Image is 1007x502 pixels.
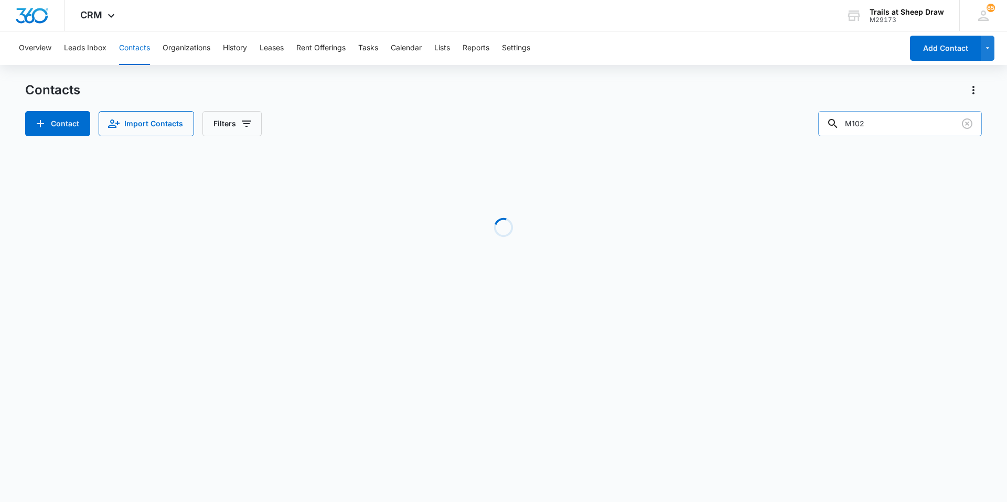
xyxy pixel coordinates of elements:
[502,31,530,65] button: Settings
[25,82,80,98] h1: Contacts
[463,31,489,65] button: Reports
[202,111,262,136] button: Filters
[296,31,346,65] button: Rent Offerings
[910,36,981,61] button: Add Contact
[358,31,378,65] button: Tasks
[818,111,982,136] input: Search Contacts
[223,31,247,65] button: History
[260,31,284,65] button: Leases
[80,9,102,20] span: CRM
[987,4,995,12] div: notifications count
[163,31,210,65] button: Organizations
[870,8,944,16] div: account name
[434,31,450,65] button: Lists
[959,115,976,132] button: Clear
[987,4,995,12] span: 85
[64,31,106,65] button: Leads Inbox
[391,31,422,65] button: Calendar
[965,82,982,99] button: Actions
[99,111,194,136] button: Import Contacts
[19,31,51,65] button: Overview
[870,16,944,24] div: account id
[119,31,150,65] button: Contacts
[25,111,90,136] button: Add Contact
